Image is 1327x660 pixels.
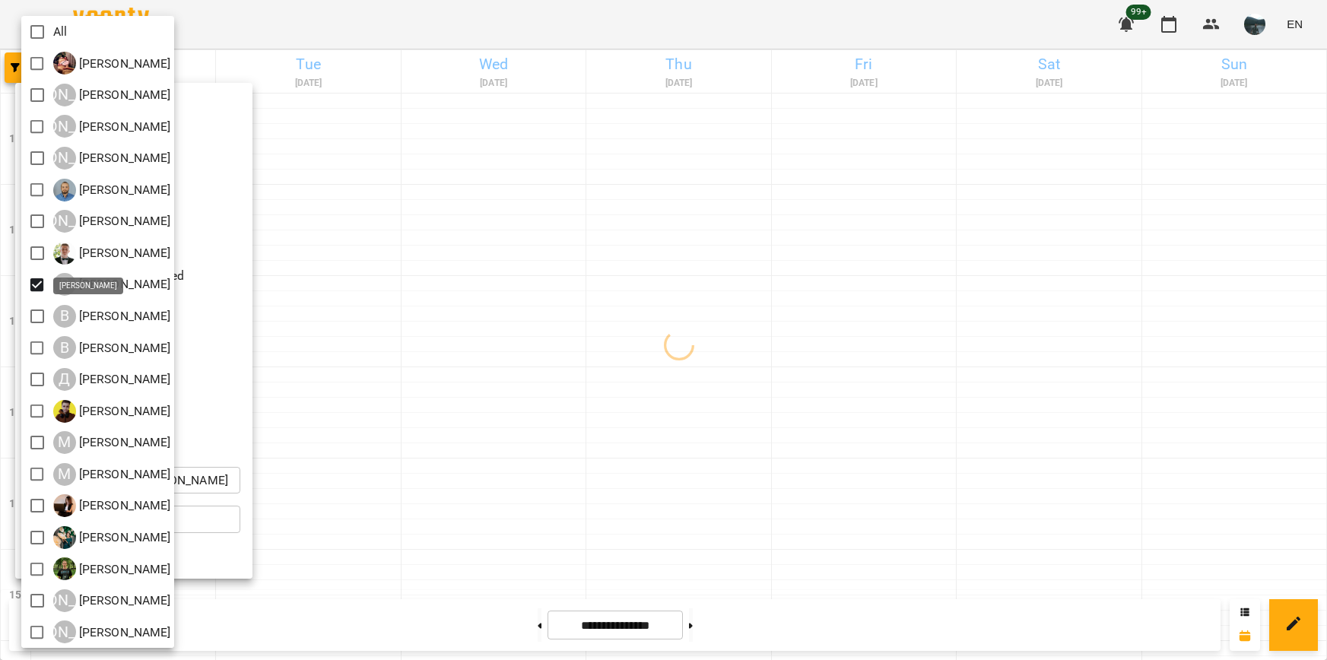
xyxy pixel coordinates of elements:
div: В [53,273,76,296]
p: [PERSON_NAME] [76,624,171,642]
div: [PERSON_NAME] [53,84,76,106]
p: [PERSON_NAME] [76,497,171,515]
img: Н [53,494,76,517]
a: О [PERSON_NAME] [53,526,171,549]
a: М [PERSON_NAME] [53,431,171,454]
p: [PERSON_NAME] [76,339,171,357]
p: [PERSON_NAME] [76,433,171,452]
a: [PERSON_NAME] [PERSON_NAME] [53,115,171,138]
div: Альберт Волков [53,84,171,106]
p: [PERSON_NAME] [76,118,171,136]
a: [PERSON_NAME] [PERSON_NAME] [53,147,171,170]
a: В [PERSON_NAME] [53,305,171,328]
div: М [53,463,76,486]
div: Ярослав Пташинський [53,620,171,643]
p: [PERSON_NAME] [76,244,171,262]
p: [PERSON_NAME] [76,402,171,420]
div: В [53,305,76,328]
p: All [53,23,67,41]
a: Р [PERSON_NAME] [53,557,171,580]
a: М [PERSON_NAME] [53,463,171,486]
div: Вадим Моргун [53,242,171,265]
p: [PERSON_NAME] [76,86,171,104]
div: [PERSON_NAME] [53,147,76,170]
div: [PERSON_NAME] [53,620,76,643]
div: [PERSON_NAME] [53,210,76,233]
p: [PERSON_NAME] [76,465,171,484]
p: [PERSON_NAME] [76,212,171,230]
div: [PERSON_NAME] [53,115,76,138]
p: [PERSON_NAME] [76,55,171,73]
p: [PERSON_NAME] [76,528,171,547]
a: [PERSON_NAME] [PERSON_NAME] [53,620,171,643]
a: В [PERSON_NAME] [53,336,171,359]
a: [PERSON_NAME] [PERSON_NAME] [53,84,171,106]
div: В [53,336,76,359]
p: [PERSON_NAME] [76,592,171,610]
img: Д [53,400,76,423]
div: Ілля Петруша [53,52,171,75]
div: Юрій Шпак [53,589,171,612]
div: Надія Шрай [53,494,171,517]
div: Віталій Кадуха [53,336,171,359]
div: Денис Замрій [53,368,171,391]
a: Д [PERSON_NAME] [53,368,171,391]
a: [PERSON_NAME] [PERSON_NAME] [53,589,171,612]
p: [PERSON_NAME] [76,181,171,199]
img: О [53,526,76,549]
p: [PERSON_NAME] [76,275,171,294]
div: М [53,431,76,454]
p: [PERSON_NAME] [76,307,171,325]
img: І [53,52,76,75]
img: Р [53,557,76,580]
p: [PERSON_NAME] [76,370,171,389]
div: Ольга Мизюк [53,526,171,549]
a: В [PERSON_NAME] [53,273,171,296]
div: Аліна Москаленко [53,115,171,138]
img: А [53,179,76,201]
a: А [PERSON_NAME] [53,179,171,201]
div: [PERSON_NAME] [53,589,76,612]
a: Д [PERSON_NAME] [53,400,171,423]
div: Антон Костюк [53,179,171,201]
p: [PERSON_NAME] [76,560,171,579]
img: В [53,242,76,265]
div: Артем Кот [53,210,171,233]
div: Анастасія Герус [53,147,171,170]
div: Владислав Границький [53,273,171,296]
a: І [PERSON_NAME] [53,52,171,75]
a: В [PERSON_NAME] [53,242,171,265]
div: Роман Ованенко [53,557,171,580]
div: Д [53,368,76,391]
a: Н [PERSON_NAME] [53,494,171,517]
a: [PERSON_NAME] [PERSON_NAME] [53,210,171,233]
p: [PERSON_NAME] [76,149,171,167]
